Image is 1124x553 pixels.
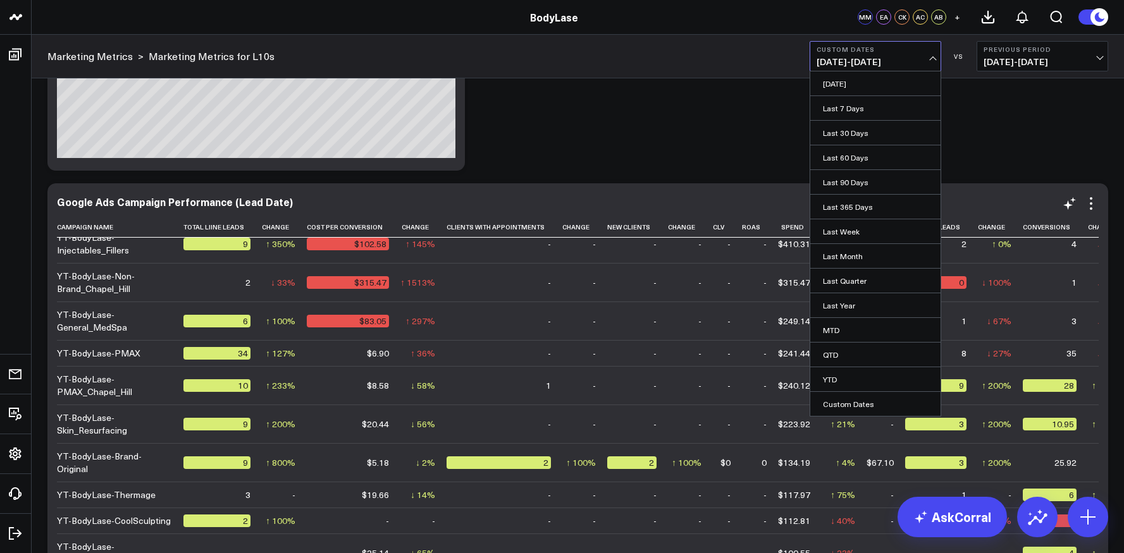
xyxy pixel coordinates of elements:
[891,514,894,527] div: -
[653,379,657,392] div: -
[183,217,262,238] th: Total Liine Leads
[831,418,855,430] div: ↑ 21%
[982,379,1011,392] div: ↑ 200%
[961,489,967,501] div: 1
[698,276,701,289] div: -
[566,456,596,469] div: ↑ 100%
[362,418,389,430] div: $20.44
[57,270,172,295] div: YT-BodyLase-Non-Brand_Chapel_Hill
[183,514,250,527] div: 2
[266,315,295,327] div: ↑ 100%
[984,57,1101,67] span: [DATE] - [DATE]
[984,46,1101,53] b: Previous Period
[411,418,435,430] div: ↓ 56%
[653,276,657,289] div: -
[727,418,731,430] div: -
[307,217,400,238] th: Cost Per Conversion
[183,379,250,392] div: 10
[742,217,778,238] th: Roas
[593,347,596,360] div: -
[977,41,1108,71] button: Previous Period[DATE]-[DATE]
[778,217,822,238] th: Spend
[245,276,250,289] div: 2
[593,489,596,501] div: -
[149,49,275,63] a: Marketing Metrics for L10s
[1092,489,1121,501] div: ↑ 103%
[949,9,965,25] button: +
[183,456,250,469] div: 9
[266,238,295,250] div: ↑ 350%
[810,121,941,145] a: Last 30 Days
[548,347,551,360] div: -
[810,293,941,317] a: Last Year
[411,379,435,392] div: ↓ 58%
[727,489,731,501] div: -
[548,315,551,327] div: -
[271,276,295,289] div: ↓ 33%
[948,52,970,60] div: VS
[727,315,731,327] div: -
[898,497,1007,537] a: AskCorral
[891,418,894,430] div: -
[762,456,767,469] div: 0
[262,217,307,238] th: Change
[245,489,250,501] div: 3
[57,308,172,334] div: YT-BodyLase-General_MedSpa
[1072,315,1077,327] div: 3
[987,347,1011,360] div: ↓ 27%
[1097,347,1121,360] div: ↓ 22%
[905,217,978,238] th: New Liine Leads
[810,170,941,194] a: Last 90 Days
[931,9,946,25] div: AB
[57,217,183,238] th: Campaign Name
[961,315,967,327] div: 1
[386,514,389,527] div: -
[727,238,731,250] div: -
[763,489,767,501] div: -
[1023,379,1077,392] div: 28
[1097,276,1121,289] div: ↓ 92%
[183,418,250,430] div: 9
[954,13,960,21] span: +
[810,71,941,95] a: [DATE]
[1008,489,1011,501] div: -
[763,418,767,430] div: -
[607,217,668,238] th: New Clients
[831,514,855,527] div: ↓ 40%
[1092,418,1121,430] div: ↑ 174%
[57,489,156,501] div: YT-BodyLase-Thermage
[698,315,701,327] div: -
[836,456,855,469] div: ↑ 4%
[672,456,701,469] div: ↑ 100%
[894,9,910,25] div: CK
[810,318,941,342] a: MTD
[961,238,967,250] div: 2
[57,347,140,360] div: YT-BodyLase-PMAX
[982,418,1011,430] div: ↑ 200%
[266,514,295,527] div: ↑ 100%
[698,514,701,527] div: -
[867,456,894,469] div: $67.10
[698,238,701,250] div: -
[978,217,1023,238] th: Change
[778,456,810,469] div: $134.19
[183,238,250,250] div: 9
[817,46,934,53] b: Custom Dates
[593,418,596,430] div: -
[763,315,767,327] div: -
[57,514,171,527] div: YT-BodyLase-CoolSculpting
[546,379,551,392] div: 1
[1054,456,1077,469] div: 25.92
[47,49,133,63] a: Marketing Metrics
[411,489,435,501] div: ↓ 14%
[810,343,941,367] a: QTD
[913,9,928,25] div: AC
[891,489,894,501] div: -
[400,217,447,238] th: Change
[266,379,295,392] div: ↑ 233%
[763,238,767,250] div: -
[400,276,435,289] div: ↑ 1513%
[778,379,810,392] div: $240.12
[1092,379,1121,392] div: ↑ 133%
[810,367,941,391] a: YTD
